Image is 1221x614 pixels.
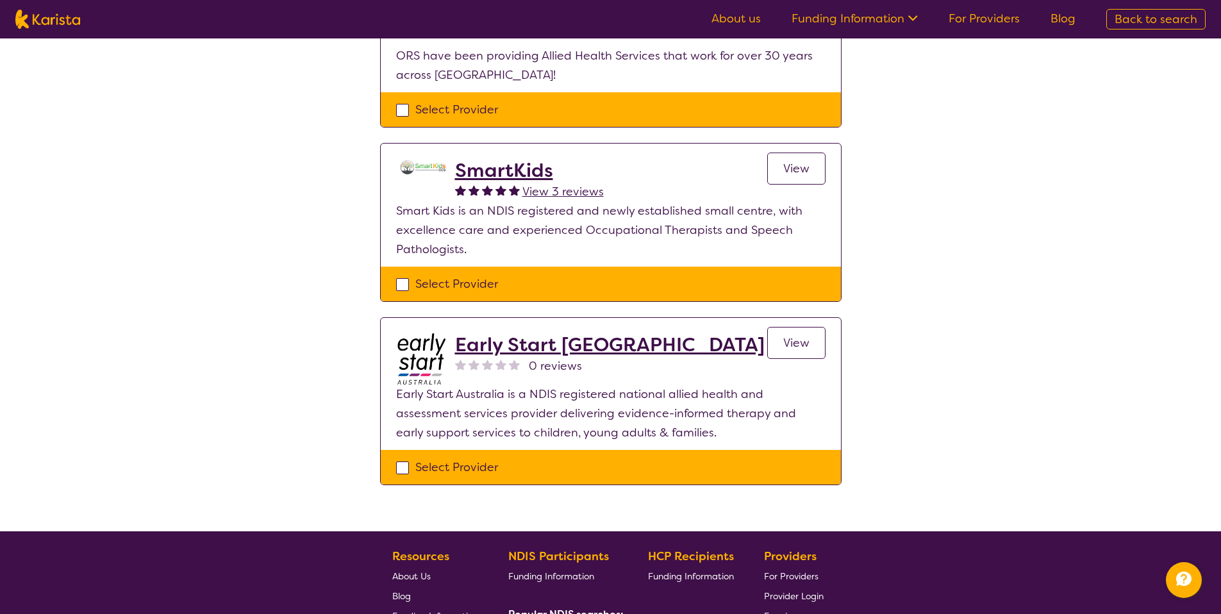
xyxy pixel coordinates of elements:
[648,566,734,586] a: Funding Information
[529,356,582,376] span: 0 reviews
[469,185,479,195] img: fullstar
[455,359,466,370] img: nonereviewstar
[764,570,818,582] span: For Providers
[783,161,810,176] span: View
[949,11,1020,26] a: For Providers
[392,549,449,564] b: Resources
[648,570,734,582] span: Funding Information
[522,182,604,201] a: View 3 reviews
[1115,12,1197,27] span: Back to search
[392,570,431,582] span: About Us
[1106,9,1206,29] a: Back to search
[764,590,824,602] span: Provider Login
[396,201,826,259] p: Smart Kids is an NDIS registered and newly established small centre, with excellence care and exp...
[648,549,734,564] b: HCP Recipients
[495,185,506,195] img: fullstar
[15,10,80,29] img: Karista logo
[482,185,493,195] img: fullstar
[455,333,765,356] a: Early Start [GEOGRAPHIC_DATA]
[455,185,466,195] img: fullstar
[392,586,478,606] a: Blog
[783,335,810,351] span: View
[396,385,826,442] p: Early Start Australia is a NDIS registered national allied health and assessment services provide...
[1051,11,1076,26] a: Blog
[764,566,824,586] a: For Providers
[508,549,609,564] b: NDIS Participants
[1166,562,1202,598] button: Channel Menu
[508,570,594,582] span: Funding Information
[392,566,478,586] a: About Us
[764,549,817,564] b: Providers
[522,184,604,199] span: View 3 reviews
[495,359,506,370] img: nonereviewstar
[392,590,411,602] span: Blog
[509,359,520,370] img: nonereviewstar
[396,159,447,177] img: ltnxvukw6alefghrqtzz.png
[396,46,826,85] p: ORS have been providing Allied Health Services that work for over 30 years across [GEOGRAPHIC_DATA]!
[792,11,918,26] a: Funding Information
[482,359,493,370] img: nonereviewstar
[509,185,520,195] img: fullstar
[469,359,479,370] img: nonereviewstar
[767,153,826,185] a: View
[396,333,447,385] img: bdpoyytkvdhmeftzccod.jpg
[767,327,826,359] a: View
[711,11,761,26] a: About us
[764,586,824,606] a: Provider Login
[455,159,604,182] a: SmartKids
[508,566,619,586] a: Funding Information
